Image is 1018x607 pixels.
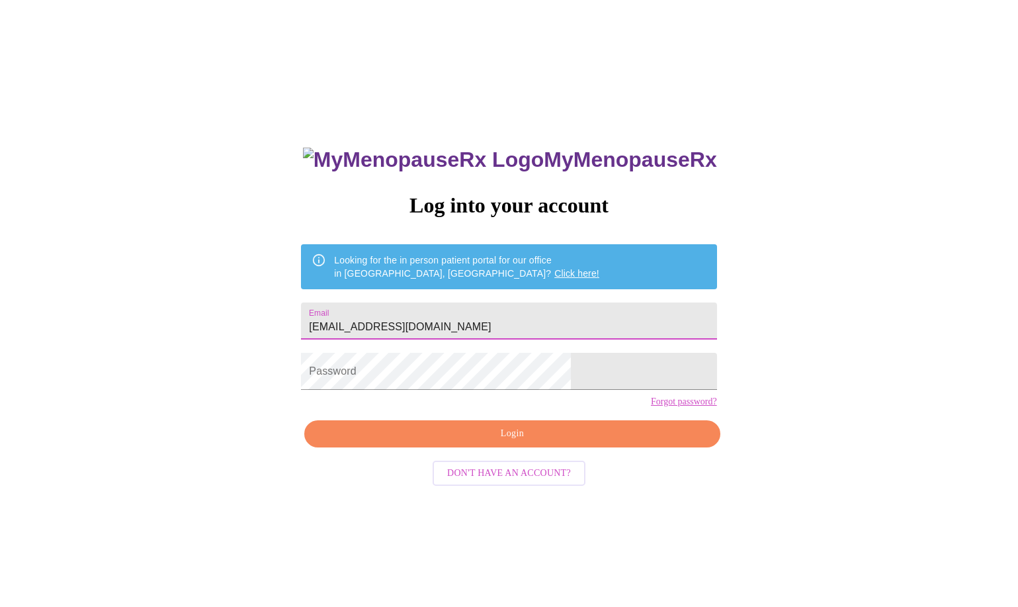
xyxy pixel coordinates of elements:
h3: MyMenopauseRx [303,148,717,172]
button: Don't have an account? [433,461,585,487]
a: Forgot password? [651,397,717,407]
button: Login [304,420,720,447]
span: Don't have an account? [447,465,571,482]
div: Looking for the in person patient portal for our office in [GEOGRAPHIC_DATA], [GEOGRAPHIC_DATA]? [334,248,599,285]
span: Login [319,426,704,442]
a: Click here! [554,268,599,279]
h3: Log into your account [301,193,716,218]
img: MyMenopauseRx Logo [303,148,544,172]
a: Don't have an account? [429,467,589,478]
